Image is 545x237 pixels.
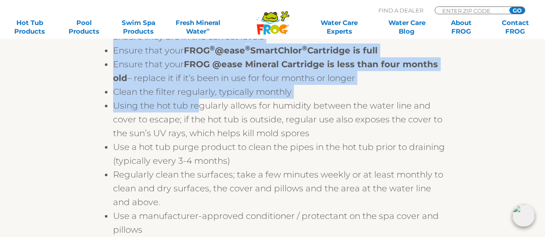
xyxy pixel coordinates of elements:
[113,44,450,57] li: Ensure that your
[441,7,500,14] input: Zip Code Form
[210,44,215,52] sup: ®
[494,19,536,36] a: ContactFROG
[302,44,307,52] sup: ®
[206,26,210,32] sup: ∞
[113,85,450,99] li: Clean the filter regularly, typically monthly
[113,168,450,209] li: Regularly clean the surfaces; take a few minutes weekly or at least monthly to clean and dry surf...
[378,6,423,14] p: Find A Dealer
[117,19,160,36] a: Swim SpaProducts
[113,140,450,168] li: Use a hot tub purge product to clean the pipes in the hot tub prior to draining (typically every ...
[245,44,250,52] sup: ®
[63,19,105,36] a: PoolProducts
[113,59,438,83] strong: FROG @ease Mineral Cartridge is less than four months old
[305,19,374,36] a: Water CareExperts
[9,19,51,36] a: Hot TubProducts
[512,204,535,227] img: openIcon
[440,19,482,36] a: AboutFROG
[184,45,378,56] strong: FROG @ease SmartChlor Cartridge is full
[113,209,450,237] li: Use a manufacturer-approved conditioner / protectant on the spa cover and pillows
[171,19,224,36] a: Fresh MineralWater∞
[113,57,450,85] li: Ensure that your – replace it if it’s been in use for four months or longer
[509,7,525,14] input: GO
[113,99,450,140] li: Using the hot tub regularly allows for humidity between the water line and cover to escape; if th...
[386,19,428,36] a: Water CareBlog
